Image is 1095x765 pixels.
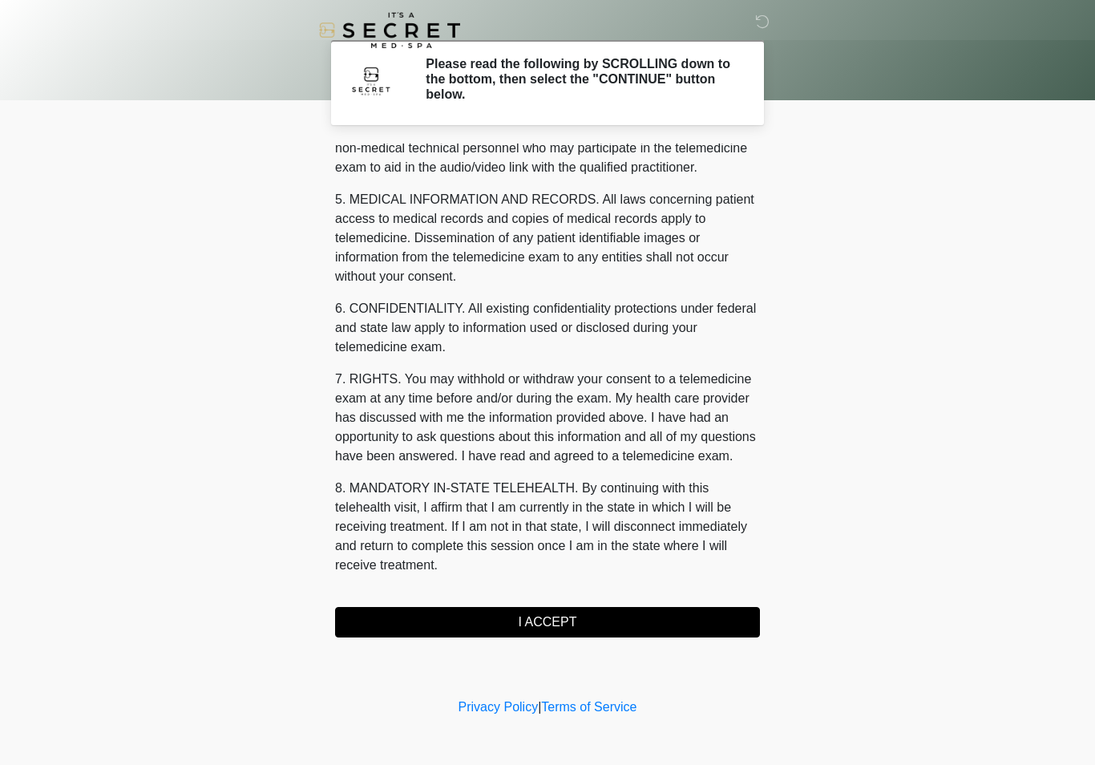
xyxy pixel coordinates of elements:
p: 7. RIGHTS. You may withhold or withdraw your consent to a telemedicine exam at any time before an... [335,370,760,466]
p: 8. MANDATORY IN-STATE TELEHEALTH. By continuing with this telehealth visit, I affirm that I am cu... [335,479,760,575]
p: 6. CONFIDENTIALITY. All existing confidentiality protections under federal and state law apply to... [335,299,760,357]
h2: Please read the following by SCROLLING down to the bottom, then select the "CONTINUE" button below. [426,56,736,103]
p: 4. HEALTHCARE INSTITUTION. It's A Secret Med Spa has medical and non-medical technical personnel ... [335,119,760,177]
img: It's A Secret Med Spa Logo [319,12,460,48]
a: | [538,700,541,714]
a: Terms of Service [541,700,636,714]
img: Agent Avatar [347,56,395,104]
a: Privacy Policy [459,700,539,714]
button: I ACCEPT [335,607,760,637]
p: 5. MEDICAL INFORMATION AND RECORDS. All laws concerning patient access to medical records and cop... [335,190,760,286]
